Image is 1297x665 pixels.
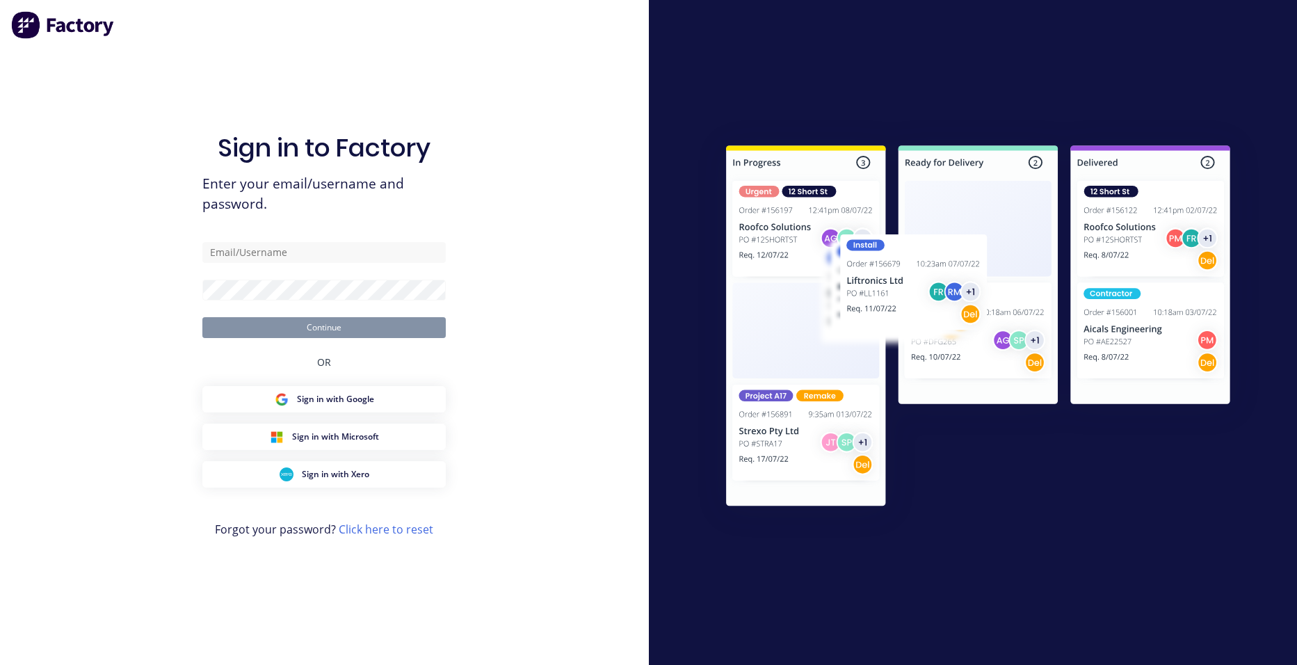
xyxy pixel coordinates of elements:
button: Google Sign inSign in with Google [202,386,446,412]
span: Sign in with Microsoft [292,431,379,443]
button: Microsoft Sign inSign in with Microsoft [202,424,446,450]
span: Sign in with Google [297,393,374,406]
button: Continue [202,317,446,338]
button: Xero Sign inSign in with Xero [202,461,446,488]
div: OR [317,338,331,386]
span: Sign in with Xero [302,468,369,481]
img: Microsoft Sign in [270,430,284,444]
a: Click here to reset [339,522,433,537]
img: Google Sign in [275,392,289,406]
h1: Sign in to Factory [218,133,430,163]
img: Xero Sign in [280,467,293,481]
img: Factory [11,11,115,39]
span: Enter your email/username and password. [202,174,446,214]
img: Sign in [695,118,1261,539]
input: Email/Username [202,242,446,263]
span: Forgot your password? [215,521,433,538]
